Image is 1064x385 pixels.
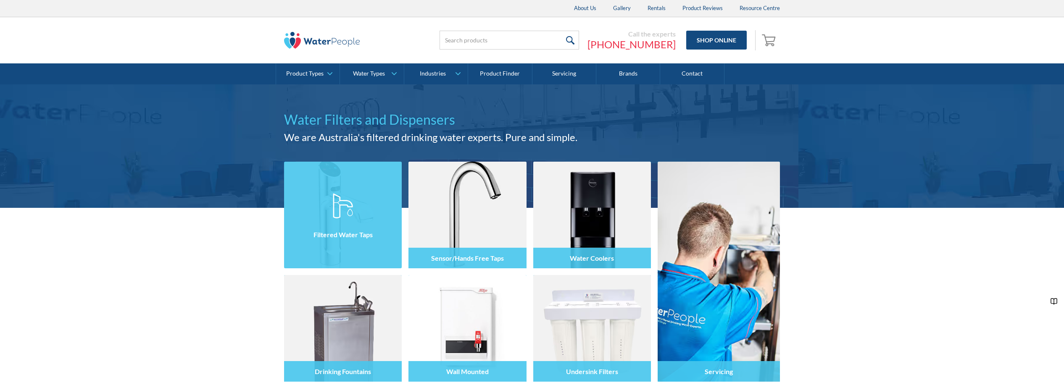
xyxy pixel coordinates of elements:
img: Wall Mounted [408,275,526,382]
h4: Undersink Filters [566,367,618,375]
img: Drinking Fountains [284,275,402,382]
a: Open empty cart [760,30,780,50]
div: Water Types [353,70,385,77]
img: shopping cart [762,33,778,47]
a: [PHONE_NUMBER] [587,38,676,51]
h4: Wall Mounted [446,367,489,375]
img: Filtered Water Taps [284,162,402,268]
h4: Filtered Water Taps [313,230,373,238]
div: Call the experts [587,30,676,38]
a: Brands [596,63,660,84]
img: Water Coolers [533,162,651,268]
h4: Drinking Fountains [315,367,371,375]
a: Industries [404,63,468,84]
img: Undersink Filters [533,275,651,382]
a: Water Types [340,63,403,84]
input: Search products [440,31,579,50]
h4: Water Coolers [570,254,614,262]
a: Product Finder [468,63,532,84]
h4: Servicing [705,367,733,375]
div: Industries [420,70,446,77]
a: Shop Online [686,31,747,50]
a: Servicing [658,162,780,382]
a: Product Types [276,63,340,84]
img: The Water People [284,32,360,49]
div: Product Types [286,70,324,77]
a: Contact [660,63,724,84]
img: Sensor/Hands Free Taps [408,162,526,268]
h4: Sensor/Hands Free Taps [431,254,504,262]
a: Servicing [532,63,596,84]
